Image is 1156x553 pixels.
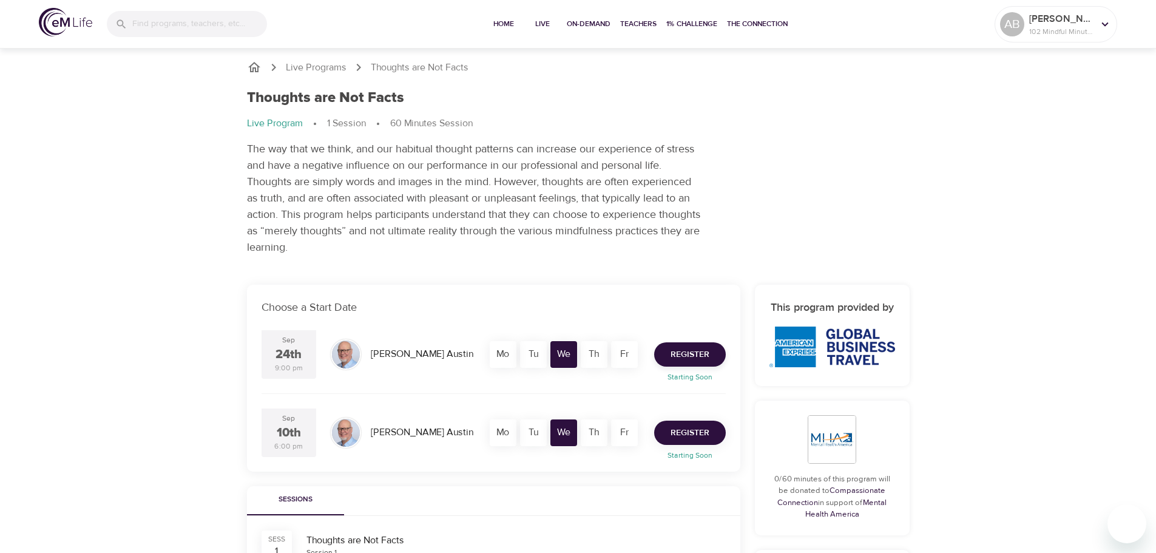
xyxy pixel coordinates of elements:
div: Fr [611,419,638,446]
span: Register [671,347,709,362]
span: Register [671,426,709,441]
p: Starting Soon [647,371,733,382]
span: Home [489,18,518,30]
div: 24th [275,346,302,364]
div: We [550,341,577,368]
div: 10th [277,424,301,442]
span: Sessions [254,494,337,506]
div: Sep [282,413,295,424]
img: logo [39,8,92,36]
div: Tu [520,419,547,446]
div: [PERSON_NAME] Austin [366,342,478,366]
p: The way that we think, and our habitual thought patterns can increase our experience of stress an... [247,141,702,256]
div: Tu [520,341,547,368]
a: Live Programs [286,61,346,75]
div: Mo [490,341,516,368]
span: Teachers [620,18,657,30]
div: Thoughts are Not Facts [306,534,726,548]
div: Th [581,419,607,446]
p: 0/60 minutes of this program will be donated to in support of [769,473,895,521]
p: 102 Mindful Minutes [1029,26,1093,37]
nav: breadcrumb [247,60,910,75]
div: Mo [490,419,516,446]
div: Th [581,341,607,368]
img: AmEx%20GBT%20logo.png [769,327,895,367]
div: Fr [611,341,638,368]
p: Choose a Start Date [262,299,726,316]
h1: Thoughts are Not Facts [247,89,404,107]
span: Live [528,18,557,30]
button: Register [654,342,726,367]
input: Find programs, teachers, etc... [132,11,267,37]
span: On-Demand [567,18,610,30]
div: Sep [282,335,295,345]
button: Register [654,421,726,445]
h6: This program provided by [769,299,895,317]
p: Thoughts are Not Facts [371,61,468,75]
div: AB [1000,12,1024,36]
div: We [550,419,577,446]
a: Compassionate Connection [777,486,885,507]
nav: breadcrumb [247,117,910,131]
p: Starting Soon [647,450,733,461]
p: 60 Minutes Session [390,117,473,131]
p: 1 Session [327,117,366,131]
p: Live Program [247,117,303,131]
div: SESS [268,534,285,545]
span: The Connection [727,18,788,30]
span: 1% Challenge [666,18,717,30]
div: 6:00 pm [274,441,303,452]
p: [PERSON_NAME] [1029,12,1093,26]
div: 9:00 pm [275,363,303,373]
div: [PERSON_NAME] Austin [366,421,478,444]
iframe: Button to launch messaging window [1107,504,1146,543]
